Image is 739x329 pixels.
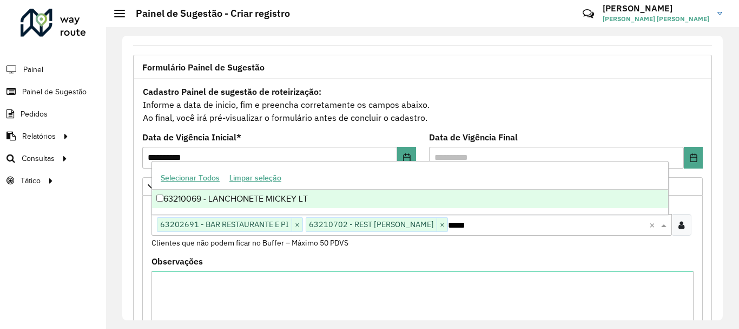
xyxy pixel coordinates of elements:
label: Data de Vigência Inicial [142,131,241,144]
label: Data de Vigência Final [429,131,518,144]
span: 63210702 - REST [PERSON_NAME] [306,218,437,231]
span: Painel [23,64,43,75]
small: Clientes que não podem ficar no Buffer – Máximo 50 PDVS [151,238,348,248]
h3: [PERSON_NAME] [603,3,709,14]
div: Informe a data de inicio, fim e preencha corretamente os campos abaixo. Ao final, você irá pré-vi... [142,85,703,125]
span: Tático [21,175,41,186]
ng-dropdown-panel: Options list [151,161,669,215]
span: Clear all [649,218,658,231]
button: Selecionar Todos [156,170,225,186]
button: Choose Date [397,147,416,169]
span: Pedidos [21,108,48,120]
div: 63210069 - LANCHONETE MICKEY LT [152,190,668,208]
span: Formulário Painel de Sugestão [142,63,265,72]
a: Contato Rápido [577,2,600,25]
button: Choose Date [684,147,703,169]
span: × [292,218,302,231]
span: Consultas [22,153,55,164]
button: Limpar seleção [225,170,286,186]
span: Relatórios [22,131,56,142]
span: Painel de Sugestão [22,86,87,98]
span: 63202691 - BAR RESTAURANTE E PI [157,218,292,231]
span: [PERSON_NAME] [PERSON_NAME] [603,14,709,24]
label: Observações [151,255,203,268]
h2: Painel de Sugestão - Criar registro [125,8,290,20]
a: Priorizar Cliente - Não podem ficar no buffer [142,177,703,196]
span: × [437,218,447,231]
strong: Cadastro Painel de sugestão de roteirização: [143,86,321,97]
